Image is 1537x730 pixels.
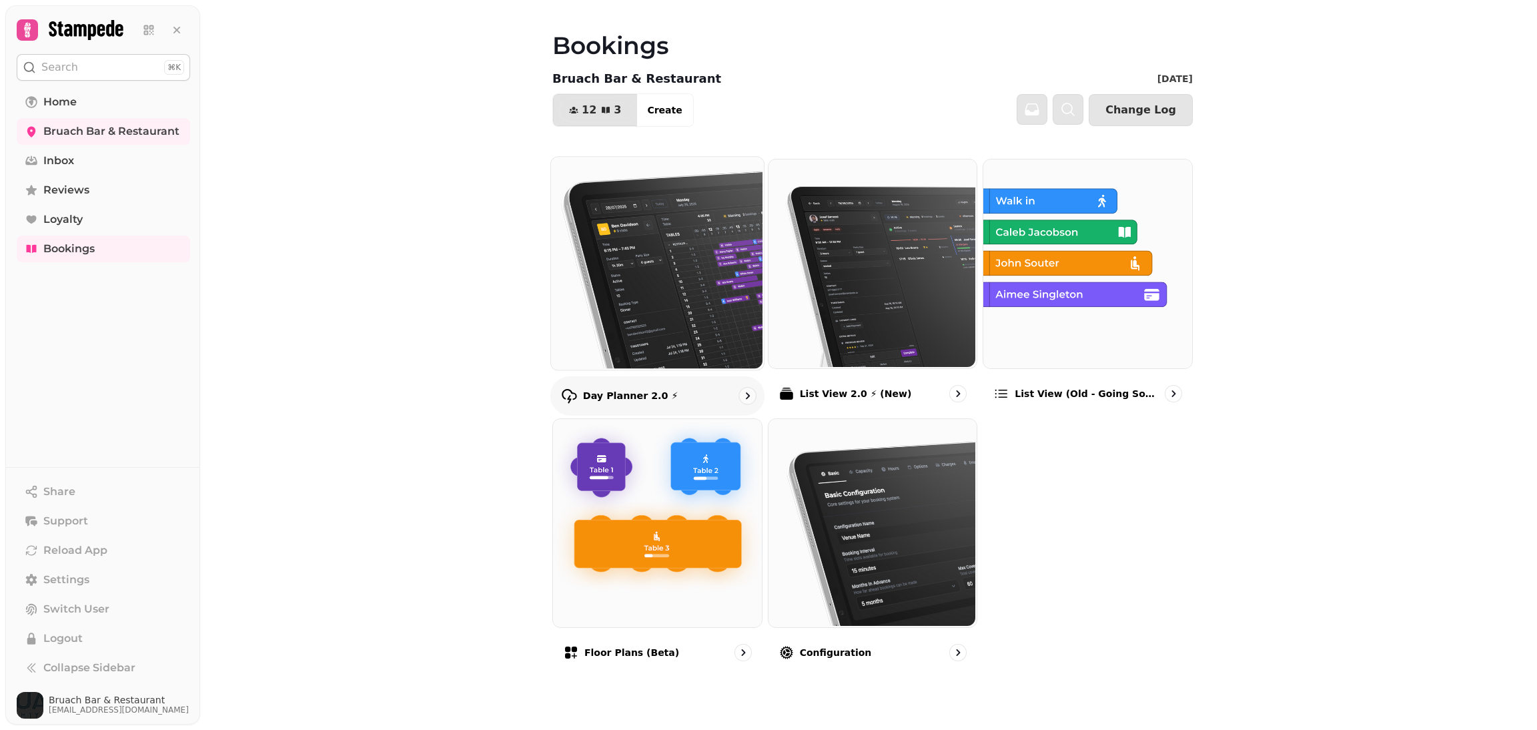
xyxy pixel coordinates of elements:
[17,567,190,593] a: Settings
[17,118,190,145] a: Bruach Bar & Restaurant
[17,625,190,652] button: Logout
[17,508,190,534] button: Support
[767,418,976,627] img: Configuration
[552,418,760,627] img: Floor Plans (beta)
[1157,72,1193,85] p: [DATE]
[800,387,912,400] p: List View 2.0 ⚡ (New)
[43,94,77,110] span: Home
[1089,94,1193,126] button: Change Log
[1105,105,1176,115] span: Change Log
[982,158,1191,367] img: List view (Old - going soon)
[17,206,190,233] a: Loyalty
[17,596,190,623] button: Switch User
[17,692,43,719] img: User avatar
[768,159,978,413] a: List View 2.0 ⚡ (New)List View 2.0 ⚡ (New)
[552,418,762,673] a: Floor Plans (beta)Floor Plans (beta)
[17,692,190,719] button: User avatarBruach Bar & Restaurant[EMAIL_ADDRESS][DOMAIN_NAME]
[552,69,721,88] p: Bruach Bar & Restaurant
[17,236,190,262] a: Bookings
[43,182,89,198] span: Reviews
[550,155,762,368] img: Day Planner 2.0 ⚡
[17,655,190,681] button: Collapse Sidebar
[43,542,107,559] span: Reload App
[43,484,75,500] span: Share
[17,54,190,81] button: Search⌘K
[43,513,88,529] span: Support
[43,572,89,588] span: Settings
[17,478,190,505] button: Share
[582,105,596,115] span: 12
[553,94,637,126] button: 123
[550,156,764,415] a: Day Planner 2.0 ⚡Day Planner 2.0 ⚡
[1167,387,1180,400] svg: go to
[740,389,754,402] svg: go to
[17,89,190,115] a: Home
[800,646,872,659] p: Configuration
[17,177,190,204] a: Reviews
[43,631,83,647] span: Logout
[43,153,74,169] span: Inbox
[951,646,965,659] svg: go to
[17,537,190,564] button: Reload App
[43,212,83,228] span: Loyalty
[636,94,692,126] button: Create
[951,387,965,400] svg: go to
[1015,387,1159,400] p: List view (Old - going soon)
[43,241,95,257] span: Bookings
[49,705,189,715] span: [EMAIL_ADDRESS][DOMAIN_NAME]
[43,123,179,139] span: Bruach Bar & Restaurant
[164,60,184,75] div: ⌘K
[41,59,78,75] p: Search
[584,646,679,659] p: Floor Plans (beta)
[768,418,978,673] a: ConfigurationConfiguration
[767,158,976,367] img: List View 2.0 ⚡ (New)
[583,389,678,402] p: Day Planner 2.0 ⚡
[736,646,750,659] svg: go to
[647,105,682,115] span: Create
[49,695,189,705] span: Bruach Bar & Restaurant
[614,105,621,115] span: 3
[983,159,1193,413] a: List view (Old - going soon)List view (Old - going soon)
[43,660,135,676] span: Collapse Sidebar
[43,601,109,617] span: Switch User
[17,147,190,174] a: Inbox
